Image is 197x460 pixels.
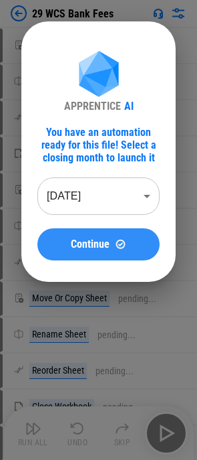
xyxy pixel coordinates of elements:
span: Continue [71,239,110,250]
button: ContinueContinue [37,228,160,260]
div: You have an automation ready for this file! Select a closing month to launch it [37,126,160,164]
div: [DATE] [37,177,160,215]
img: Apprentice AI [72,51,126,100]
div: AI [124,100,134,112]
img: Continue [115,238,126,250]
div: APPRENTICE [64,100,121,112]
